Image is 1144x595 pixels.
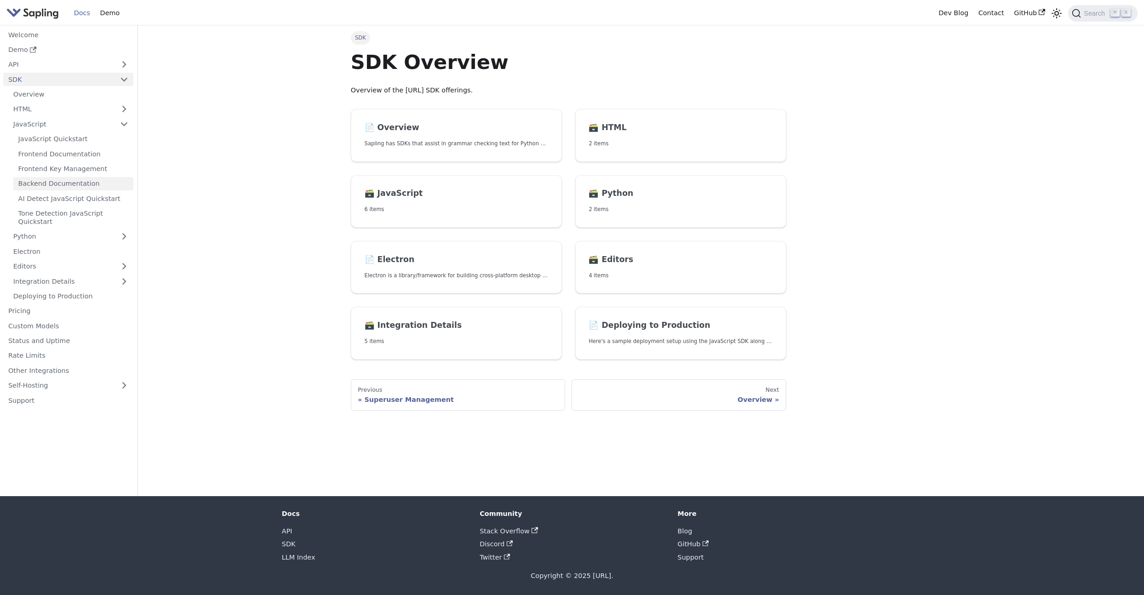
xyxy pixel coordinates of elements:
[589,337,772,346] p: Here's a sample deployment setup using the JavaScript SDK along with a Python backend.
[589,189,772,199] h2: Python
[579,386,779,394] div: Next
[8,275,133,288] a: Integration Details
[13,162,133,176] a: Frontend Key Management
[579,395,779,404] div: Overview
[351,241,562,294] a: 📄️ ElectronElectron is a library/framework for building cross-platform desktop apps with JavaScri...
[3,73,115,86] a: SDK
[365,139,548,148] p: Sapling has SDKs that assist in grammar checking text for Python and JavaScript, and an HTTP API ...
[115,260,133,273] button: Expand sidebar category 'Editors'
[589,139,772,148] p: 2 items
[1068,5,1137,22] button: Search (Command+K)
[480,527,538,535] a: Stack Overflow
[8,290,133,303] a: Deploying to Production
[1050,6,1064,20] button: Switch between dark and light mode (currently light mode)
[3,349,133,362] a: Rate Limits
[351,379,786,411] nav: Docs pages
[3,28,133,41] a: Welcome
[365,255,548,265] h2: Electron
[8,103,133,116] a: HTML
[589,205,772,214] p: 2 items
[351,175,562,228] a: 🗃️ JavaScript6 items
[95,6,125,20] a: Demo
[933,6,973,20] a: Dev Blog
[282,540,296,548] a: SDK
[3,43,133,57] a: Demo
[115,73,133,86] button: Collapse sidebar category 'SDK'
[3,394,133,407] a: Support
[8,260,115,273] a: Editors
[3,379,133,392] a: Self-Hosting
[365,271,548,280] p: Electron is a library/framework for building cross-platform desktop apps with JavaScript, HTML, a...
[69,6,95,20] a: Docs
[1009,6,1050,20] a: GitHub
[351,50,786,74] h1: SDK Overview
[480,554,510,561] a: Twitter
[1081,10,1110,17] span: Search
[282,527,292,535] a: API
[589,320,772,331] h2: Deploying to Production
[678,554,704,561] a: Support
[3,58,115,71] a: API
[973,6,1009,20] a: Contact
[282,509,467,518] div: Docs
[282,571,862,582] div: Copyright © 2025 [URL].
[365,337,548,346] p: 5 items
[6,6,62,20] a: Sapling.ai
[351,379,565,411] a: PreviousSuperuser Management
[282,554,315,561] a: LLM Index
[589,271,772,280] p: 4 items
[3,304,133,318] a: Pricing
[13,132,133,146] a: JavaScript Quickstart
[358,386,558,394] div: Previous
[115,58,133,71] button: Expand sidebar category 'API'
[575,109,786,162] a: 🗃️ HTML2 items
[351,85,786,96] p: Overview of the [URL] SDK offerings.
[1121,9,1131,17] kbd: K
[358,395,558,404] div: Superuser Management
[13,147,133,160] a: Frontend Documentation
[1110,9,1120,17] kbd: ⌘
[3,364,133,377] a: Other Integrations
[575,307,786,360] a: 📄️ Deploying to ProductionHere's a sample deployment setup using the JavaScript SDK along with a ...
[3,334,133,348] a: Status and Uptime
[365,320,548,331] h2: Integration Details
[8,117,133,131] a: JavaScript
[365,205,548,214] p: 6 items
[480,509,664,518] div: Community
[8,230,133,243] a: Python
[480,540,513,548] a: Discord
[575,175,786,228] a: 🗃️ Python2 items
[678,509,863,518] div: More
[351,31,370,44] span: SDK
[3,319,133,332] a: Custom Models
[589,123,772,133] h2: HTML
[351,307,562,360] a: 🗃️ Integration Details5 items
[589,255,772,265] h2: Editors
[678,527,692,535] a: Blog
[13,192,133,205] a: AI Detect JavaScript Quickstart
[572,379,786,411] a: NextOverview
[351,31,786,44] nav: Breadcrumbs
[8,88,133,101] a: Overview
[13,207,133,229] a: Tone Detection JavaScript Quickstart
[365,189,548,199] h2: JavaScript
[6,6,59,20] img: Sapling.ai
[365,123,548,133] h2: Overview
[575,241,786,294] a: 🗃️ Editors4 items
[13,177,133,190] a: Backend Documentation
[351,109,562,162] a: 📄️ OverviewSapling has SDKs that assist in grammar checking text for Python and JavaScript, and a...
[8,245,133,258] a: Electron
[678,540,709,548] a: GitHub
